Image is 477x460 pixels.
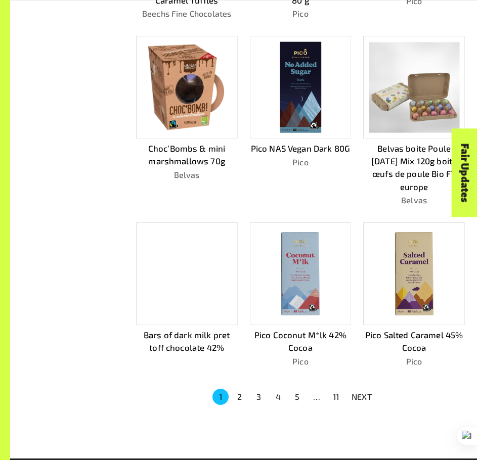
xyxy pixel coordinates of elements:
p: Pico [250,156,352,168]
a: Belvas boite Poule [DATE] Mix 120g boite œufs de poule Bio FT europeBelvas [363,36,465,206]
p: Pico [250,355,352,367]
p: Pico [363,355,465,367]
a: Choc’Bombs & mini marshmallows 70gBelvas [136,36,238,206]
button: NEXT [345,388,378,406]
a: Pico NAS Vegan Dark 80GPico [250,36,352,206]
p: Belvas [136,169,238,181]
button: Go to page 4 [270,389,286,405]
div: … [309,391,325,403]
button: Go to page 5 [289,389,306,405]
p: Belvas boite Poule [DATE] Mix 120g boite œufs de poule Bio FT europe [363,142,465,193]
button: Go to page 3 [251,389,267,405]
p: Bars of dark milk pret toff chocolate 42% [136,329,238,354]
button: Go to page 2 [232,389,248,405]
p: Pico Salted Caramel 45% Cocoa [363,329,465,354]
p: Pico Coconut M*lk 42% Cocoa [250,329,352,354]
p: Choc’Bombs & mini marshmallows 70g [136,142,238,167]
nav: pagination navigation [211,388,378,406]
a: Bars of dark milk pret toff chocolate 42% [136,222,238,367]
p: Pico [250,8,352,20]
p: Pico NAS Vegan Dark 80G [250,142,352,155]
p: Beechs Fine Chocolates [136,8,238,20]
button: page 1 [212,389,229,405]
a: Pico Salted Caramel 45% CocoaPico [363,222,465,367]
a: Pico Coconut M*lk 42% CocoaPico [250,222,352,367]
button: Go to page 11 [328,389,344,405]
p: NEXT [352,391,372,403]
